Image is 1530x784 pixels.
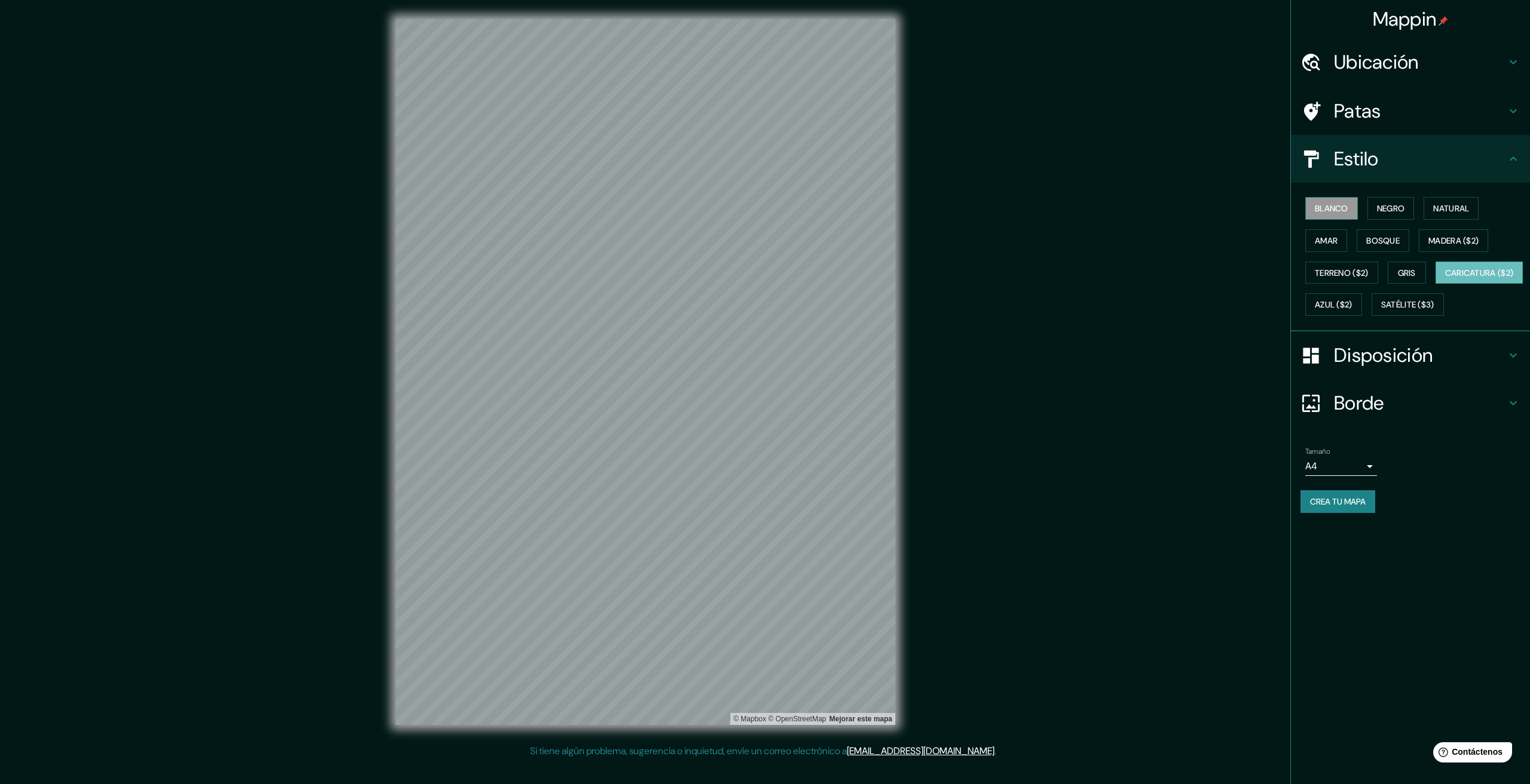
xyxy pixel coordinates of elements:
font: . [998,744,1000,757]
font: Satélite ($3) [1381,300,1434,310]
button: Negro [1367,197,1415,220]
font: Terreno ($2) [1315,268,1369,278]
font: Gris [1398,268,1416,278]
button: Bosque [1357,229,1409,252]
font: Mappin [1373,7,1437,32]
font: Amar [1315,235,1338,246]
font: Madera ($2) [1428,235,1479,246]
button: Natural [1424,197,1479,220]
font: Natural [1433,203,1469,214]
font: Mejorar este mapa [830,715,892,723]
font: . [994,745,996,757]
iframe: Lanzador de widgets de ayuda [1424,737,1517,771]
a: Mapbox [733,715,766,723]
button: Terreno ($2) [1305,262,1378,284]
font: Bosque [1366,235,1400,246]
button: Amar [1305,229,1347,252]
div: Borde [1291,379,1530,427]
font: Si tiene algún problema, sugerencia o inquietud, envíe un correo electrónico a [530,745,847,757]
font: Crea tu mapa [1310,496,1366,507]
font: Patas [1334,99,1381,124]
font: Estilo [1334,146,1379,171]
button: Satélite ($3) [1372,293,1444,316]
font: © OpenStreetMap [768,715,826,723]
font: Negro [1377,203,1405,214]
a: Mapa de OpenStreet [768,715,826,723]
div: Patas [1291,87,1530,135]
font: Caricatura ($2) [1445,268,1514,278]
div: A4 [1305,457,1377,476]
font: A4 [1305,460,1317,472]
canvas: Mapa [396,19,895,725]
font: Ubicación [1334,50,1419,75]
button: Gris [1388,262,1426,284]
font: Tamaño [1305,447,1330,456]
button: Azul ($2) [1305,293,1362,316]
button: Caricatura ($2) [1436,262,1523,284]
font: © Mapbox [733,715,766,723]
div: Estilo [1291,135,1530,183]
button: Madera ($2) [1419,229,1488,252]
font: Disposición [1334,343,1433,368]
button: Blanco [1305,197,1358,220]
div: Disposición [1291,331,1530,379]
a: Comentarios sobre el mapa [830,715,892,723]
font: Blanco [1315,203,1348,214]
div: Ubicación [1291,38,1530,86]
button: Crea tu mapa [1300,490,1375,513]
font: . [996,744,998,757]
img: pin-icon.png [1439,16,1448,26]
a: [EMAIL_ADDRESS][DOMAIN_NAME] [847,745,994,757]
font: Borde [1334,391,1384,416]
font: Azul ($2) [1315,300,1352,310]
